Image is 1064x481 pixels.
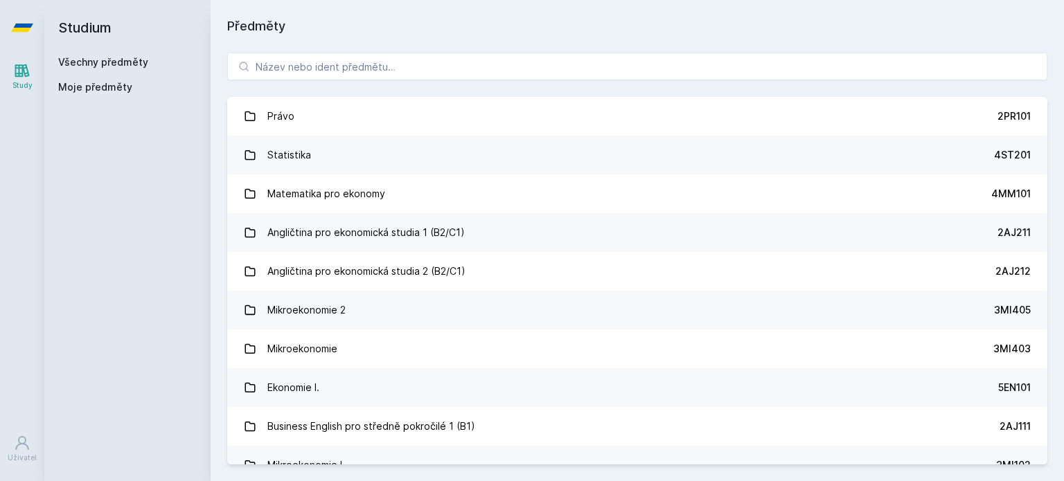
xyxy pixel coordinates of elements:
div: Matematika pro ekonomy [267,180,385,208]
a: Právo 2PR101 [227,97,1047,136]
div: 3MI405 [994,303,1031,317]
div: 2AJ211 [997,226,1031,239]
div: Study [12,80,33,91]
div: Mikroekonomie [267,335,337,363]
span: Moje předměty [58,80,132,94]
div: Angličtina pro ekonomická studia 2 (B2/C1) [267,257,465,285]
div: 4MM101 [991,187,1031,201]
div: 3MI102 [996,458,1031,472]
a: Uživatel [3,428,42,470]
div: Statistika [267,141,311,169]
div: Právo [267,102,294,130]
div: Business English pro středně pokročilé 1 (B1) [267,412,475,440]
div: Uživatel [8,453,37,463]
div: Mikroekonomie I [267,451,342,479]
div: 2AJ212 [995,264,1031,278]
a: Angličtina pro ekonomická studia 1 (B2/C1) 2AJ211 [227,213,1047,252]
div: Ekonomie I. [267,374,319,401]
a: Statistika 4ST201 [227,136,1047,174]
a: Mikroekonomie 3MI403 [227,329,1047,368]
div: 3MI403 [993,342,1031,356]
div: 2PR101 [997,109,1031,123]
a: Matematika pro ekonomy 4MM101 [227,174,1047,213]
a: Ekonomie I. 5EN101 [227,368,1047,407]
div: 4ST201 [994,148,1031,162]
input: Název nebo ident předmětu… [227,53,1047,80]
div: Angličtina pro ekonomická studia 1 (B2/C1) [267,219,465,246]
a: Mikroekonomie 2 3MI405 [227,291,1047,329]
div: Mikroekonomie 2 [267,296,346,324]
a: Business English pro středně pokročilé 1 (B1) 2AJ111 [227,407,1047,446]
a: Angličtina pro ekonomická studia 2 (B2/C1) 2AJ212 [227,252,1047,291]
a: Všechny předměty [58,56,148,68]
a: Study [3,55,42,98]
div: 2AJ111 [1000,419,1031,433]
h1: Předměty [227,17,1047,36]
div: 5EN101 [998,381,1031,394]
